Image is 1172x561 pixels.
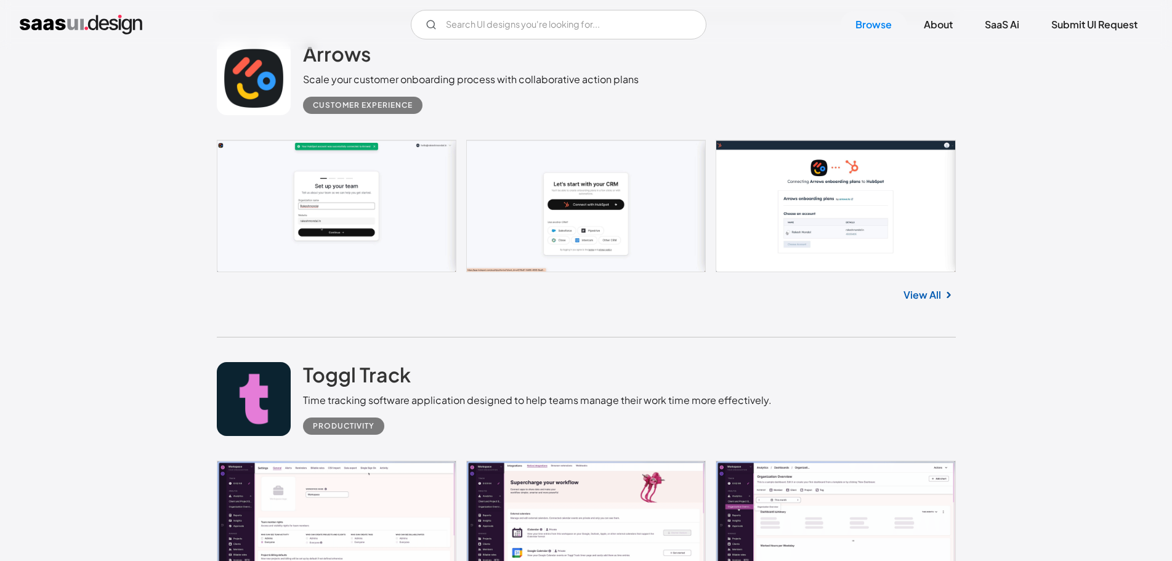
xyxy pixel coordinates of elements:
div: Time tracking software application designed to help teams manage their work time more effectively. [303,393,772,408]
a: Submit UI Request [1037,11,1152,38]
a: SaaS Ai [970,11,1034,38]
input: Search UI designs you're looking for... [411,10,706,39]
a: About [909,11,968,38]
a: Arrows [303,41,371,72]
a: Browse [841,11,907,38]
a: home [20,15,142,34]
h2: Arrows [303,41,371,66]
div: Customer Experience [313,98,413,113]
form: Email Form [411,10,706,39]
h2: Toggl Track [303,362,411,387]
a: View All [903,288,941,302]
div: Productivity [313,419,374,434]
div: Scale your customer onboarding process with collaborative action plans [303,72,639,87]
a: Toggl Track [303,362,411,393]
